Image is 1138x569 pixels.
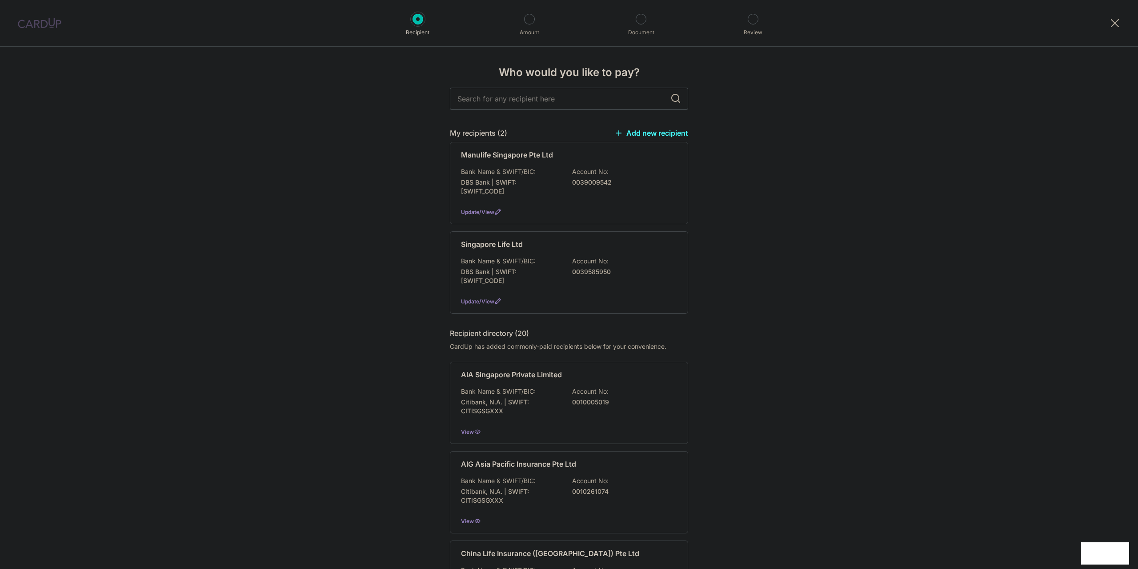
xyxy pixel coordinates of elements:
p: 0039009542 [572,178,672,187]
p: Amount [497,28,562,37]
a: View [461,518,474,525]
p: Account No: [572,257,609,266]
p: DBS Bank | SWIFT: [SWIFT_CODE] [461,267,561,285]
img: CardUp [18,18,61,28]
p: AIG Asia Pacific Insurance Pte Ltd [461,459,576,469]
p: DBS Bank | SWIFT: [SWIFT_CODE] [461,178,561,196]
p: Account No: [572,476,609,485]
p: AIA Singapore Private Limited [461,369,562,380]
p: Singapore Life Ltd [461,239,523,250]
input: Search for any recipient here [450,88,688,110]
a: Add new recipient [615,129,688,137]
iframe: Opens a widget where you can find more information [1081,542,1129,565]
p: Bank Name & SWIFT/BIC: [461,257,536,266]
p: Document [608,28,674,37]
div: CardUp has added commonly-paid recipients below for your convenience. [450,342,688,351]
p: Citibank, N.A. | SWIFT: CITISGSGXXX [461,487,561,505]
p: 0010261074 [572,487,672,496]
p: Bank Name & SWIFT/BIC: [461,167,536,176]
p: Recipient [385,28,451,37]
h4: Who would you like to pay? [450,65,688,81]
p: China Life Insurance ([GEOGRAPHIC_DATA]) Pte Ltd [461,548,639,559]
p: Citibank, N.A. | SWIFT: CITISGSGXXX [461,398,561,416]
p: Account No: [572,167,609,176]
p: Bank Name & SWIFT/BIC: [461,387,536,396]
a: Update/View [461,209,494,215]
p: Account No: [572,387,609,396]
a: View [461,428,474,435]
a: Update/View [461,298,494,305]
h5: My recipients (2) [450,128,507,138]
p: Review [720,28,786,37]
p: Bank Name & SWIFT/BIC: [461,476,536,485]
p: Manulife Singapore Pte Ltd [461,149,553,160]
p: 0010005019 [572,398,672,407]
p: 0039585950 [572,267,672,276]
h5: Recipient directory (20) [450,328,529,339]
